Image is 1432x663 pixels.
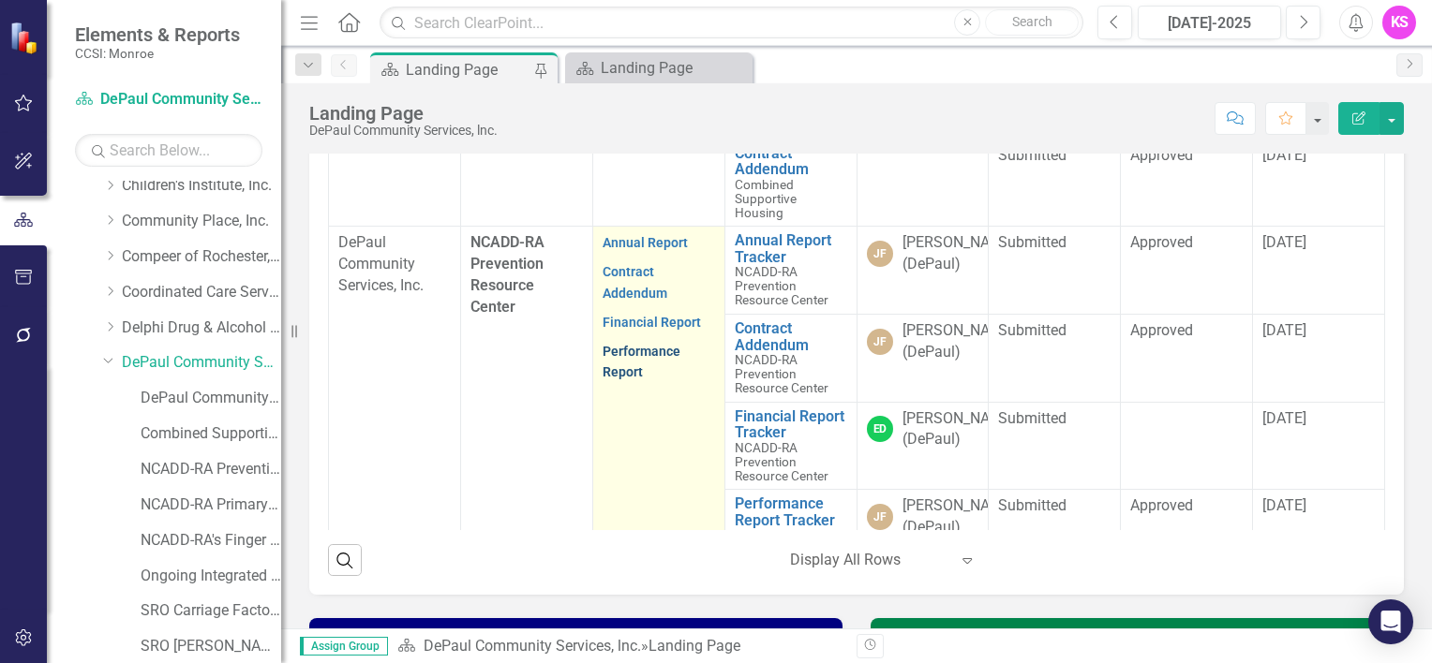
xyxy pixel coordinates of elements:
[724,227,857,315] td: Double-Click to Edit Right Click for Context Menu
[1262,409,1306,427] span: [DATE]
[989,402,1121,490] td: Double-Click to Edit
[325,627,833,641] h3: Agency Contacts
[857,227,989,315] td: Double-Click to Edit
[735,352,828,395] span: NCADD-RA Prevention Resource Center
[1368,599,1413,644] div: Open Intercom Messenger
[75,23,240,46] span: Elements & Reports
[338,232,451,297] p: DePaul Community Services, Inc.
[998,496,1067,514] span: Submitted
[998,409,1067,427] span: Submitted
[570,56,748,80] a: Landing Page
[122,246,281,268] a: Compeer of Rochester, Inc.
[735,495,847,528] a: Performance Report Tracker
[122,211,281,232] a: Community Place, Inc.
[1130,146,1193,164] span: Approved
[309,103,498,124] div: Landing Page
[329,227,461,578] td: Double-Click to Edit
[1253,490,1385,578] td: Double-Click to Edit
[857,490,989,578] td: Double-Click to Edit
[735,320,847,353] a: Contract Addendum
[735,527,828,570] span: NCADD-RA Prevention Resource Center
[141,388,281,409] a: DePaul Community Services, lnc. (MCOMH Internal)
[424,637,641,655] a: DePaul Community Services, lnc.
[75,46,240,61] small: CCSI: Monroe
[1262,146,1306,164] span: [DATE]
[141,530,281,552] a: NCADD-RA's Finger Lakes Addiction Resource Center
[141,566,281,587] a: Ongoing Integrated Supported Employment (OISE) services
[857,402,989,490] td: Double-Click to Edit
[735,177,797,220] span: Combined Supportive Housing
[1144,12,1275,35] div: [DATE]-2025
[902,320,1015,363] div: [PERSON_NAME] (DePaul)
[1262,233,1306,251] span: [DATE]
[397,636,843,657] div: »
[1262,496,1306,514] span: [DATE]
[1253,139,1385,227] td: Double-Click to Edit
[603,344,680,380] a: Performance Report
[75,89,262,110] a: DePaul Community Services, lnc.
[122,282,281,303] a: Coordinated Care Services Inc.
[724,314,857,402] td: Double-Click to Edit Right Click for Context Menu
[989,227,1121,315] td: Double-Click to Edit
[1382,6,1416,39] button: KS
[141,636,281,657] a: SRO [PERSON_NAME]
[867,416,893,442] div: ED
[857,314,989,402] td: Double-Click to Edit
[724,402,857,490] td: Double-Click to Edit Right Click for Context Menu
[998,321,1067,339] span: Submitted
[1121,402,1253,490] td: Double-Click to Edit
[989,314,1121,402] td: Double-Click to Edit
[998,233,1067,251] span: Submitted
[1262,321,1306,339] span: [DATE]
[887,627,1395,641] h3: Reports
[122,352,281,374] a: DePaul Community Services, lnc.
[9,21,42,53] img: ClearPoint Strategy
[300,637,388,656] span: Assign Group
[1012,14,1052,29] span: Search
[141,459,281,480] a: NCADD-RA Prevention Resource Center
[998,146,1067,164] span: Submitted
[75,134,262,167] input: Search Below...
[380,7,1083,39] input: Search ClearPoint...
[603,235,688,250] a: Annual Report
[989,139,1121,227] td: Double-Click to Edit
[309,124,498,138] div: DePaul Community Services, lnc.
[122,317,281,339] a: Delphi Drug & Alcohol Council
[1130,496,1193,514] span: Approved
[1121,490,1253,578] td: Double-Click to Edit
[601,56,748,80] div: Landing Page
[735,145,847,178] a: Contract Addendum
[122,175,281,197] a: Children's Institute, Inc.
[867,241,893,267] div: JF
[1253,314,1385,402] td: Double-Click to Edit
[735,440,828,483] span: NCADD-RA Prevention Resource Center
[1253,227,1385,315] td: Double-Click to Edit
[1121,227,1253,315] td: Double-Click to Edit
[867,329,893,355] div: JF
[1121,139,1253,227] td: Double-Click to Edit
[724,139,857,227] td: Double-Click to Edit Right Click for Context Menu
[735,264,828,307] span: NCADD-RA Prevention Resource Center
[735,232,847,265] a: Annual Report Tracker
[902,232,1015,275] div: [PERSON_NAME] (DePaul)
[1130,233,1193,251] span: Approved
[724,490,857,578] td: Double-Click to Edit Right Click for Context Menu
[1121,314,1253,402] td: Double-Click to Edit
[867,504,893,530] div: JF
[1253,402,1385,490] td: Double-Click to Edit
[902,408,1015,451] div: [PERSON_NAME] (DePaul)
[1138,6,1281,39] button: [DATE]-2025
[857,139,989,227] td: Double-Click to Edit
[141,423,281,445] a: Combined Supportive Housing
[592,227,724,578] td: Double-Click to Edit
[141,494,281,516] a: NCADD-RA Primary CD Prevention
[1130,321,1193,339] span: Approved
[470,233,544,316] span: NCADD-RA Prevention Resource Center
[735,408,847,441] a: Financial Report Tracker
[989,490,1121,578] td: Double-Click to Edit
[649,637,740,655] div: Landing Page
[603,264,667,301] a: Contract Addendum
[603,315,701,330] a: Financial Report
[141,600,281,622] a: SRO Carriage Factory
